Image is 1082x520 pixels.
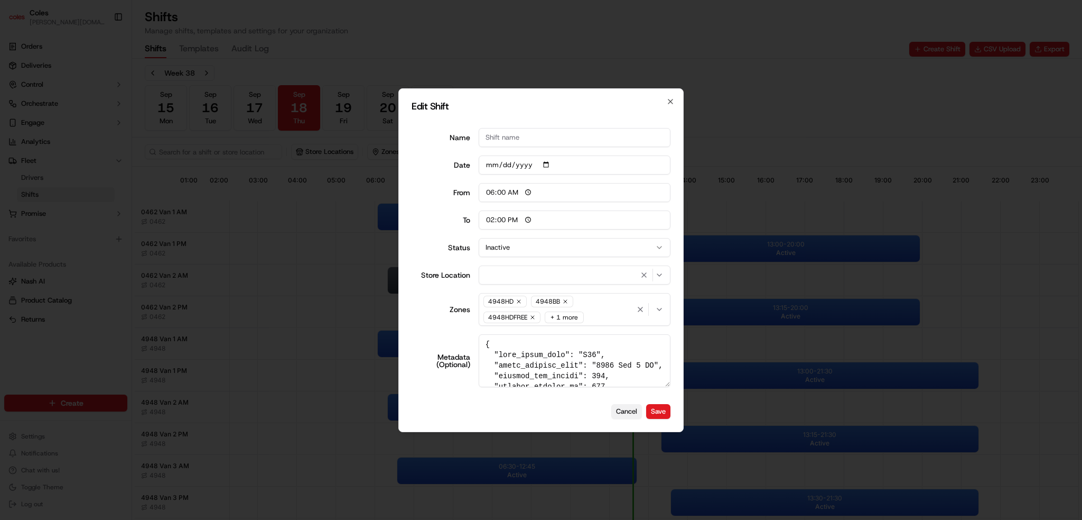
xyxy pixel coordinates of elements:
label: Name [412,134,470,141]
label: Zones [412,306,470,313]
p: Welcome 👋 [11,42,192,59]
span: API Documentation [100,153,170,164]
img: Nash [11,11,32,32]
div: Start new chat [36,101,173,112]
div: We're available if you need us! [36,112,134,120]
label: Status [412,244,470,251]
input: Shift name [479,128,671,147]
button: Start new chat [180,104,192,117]
span: Knowledge Base [21,153,81,164]
label: Store Location [412,271,470,279]
img: 1736555255976-a54dd68f-1ca7-489b-9aae-adbdc363a1c4 [11,101,30,120]
div: + 1 more [545,312,584,323]
div: To [412,216,470,224]
button: Cancel [611,404,642,419]
button: Save [646,404,670,419]
div: 💻 [89,154,98,163]
span: 4948HD [488,297,514,306]
span: 4948BB [536,297,560,306]
label: Metadata (Optional) [412,353,470,368]
div: 📗 [11,154,19,163]
div: From [412,189,470,196]
span: Pylon [105,179,128,187]
a: 📗Knowledge Base [6,149,85,168]
label: Date [412,161,470,169]
input: Got a question? Start typing here... [27,68,190,79]
span: 4948HDFREE [488,313,527,322]
a: Powered byPylon [74,179,128,187]
a: 💻API Documentation [85,149,174,168]
button: 4948HD4948BB4948HDFREE+ 1 more [479,293,671,326]
h2: Edit Shift [412,102,670,111]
